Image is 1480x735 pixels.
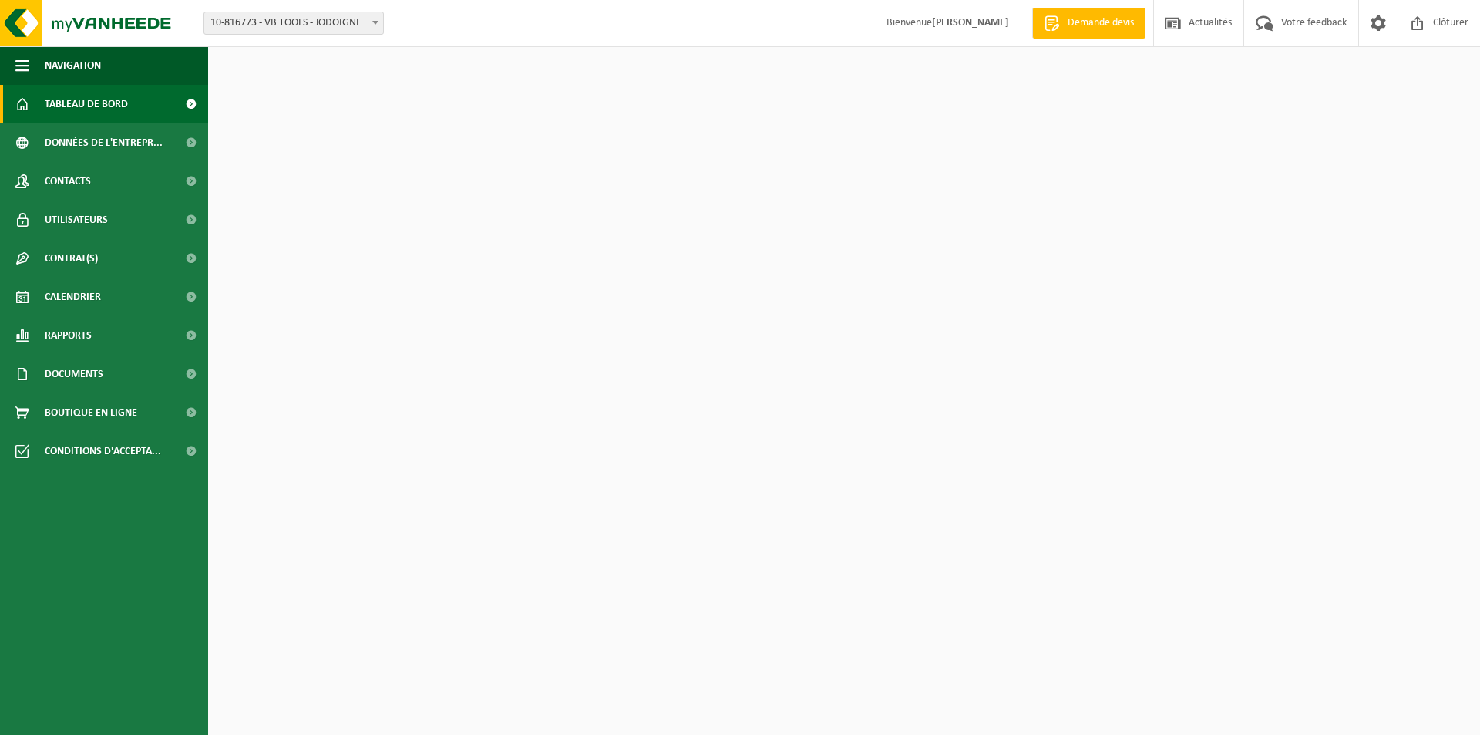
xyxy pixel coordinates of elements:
span: Demande devis [1064,15,1138,31]
span: Calendrier [45,278,101,316]
span: Tableau de bord [45,85,128,123]
span: 10-816773 - VB TOOLS - JODOIGNE [203,12,384,35]
span: Données de l'entrepr... [45,123,163,162]
span: Boutique en ligne [45,393,137,432]
span: 10-816773 - VB TOOLS - JODOIGNE [204,12,383,34]
span: Navigation [45,46,101,85]
span: Documents [45,355,103,393]
a: Demande devis [1032,8,1145,39]
span: Contacts [45,162,91,201]
span: Conditions d'accepta... [45,432,161,470]
strong: [PERSON_NAME] [932,17,1009,29]
span: Rapports [45,316,92,355]
span: Utilisateurs [45,201,108,239]
span: Contrat(s) [45,239,98,278]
